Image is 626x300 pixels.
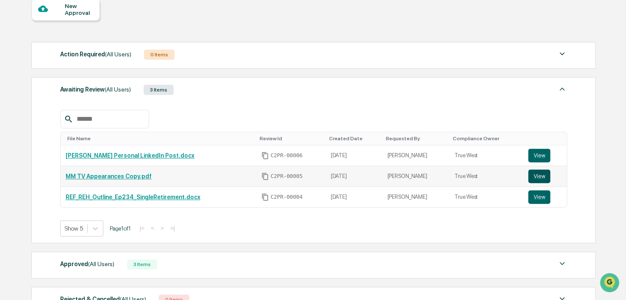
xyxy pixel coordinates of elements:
[105,51,131,58] span: (All Users)
[66,173,152,180] a: MM TV Appearances Copy.pdf
[329,136,379,142] div: Toggle SortBy
[8,124,15,131] div: 🔎
[326,166,382,187] td: [DATE]
[326,187,382,207] td: [DATE]
[382,166,449,187] td: [PERSON_NAME]
[449,166,523,187] td: True West
[528,169,550,183] button: View
[528,149,550,162] button: View
[137,225,147,232] button: |<
[144,85,174,95] div: 3 Items
[382,187,449,207] td: [PERSON_NAME]
[528,190,562,204] a: View
[144,67,154,78] button: Start new chat
[261,152,269,159] span: Copy Id
[557,49,567,59] img: caret
[8,18,154,31] p: How can we help?
[449,187,523,207] td: True West
[60,49,131,60] div: Action Required
[60,258,114,269] div: Approved
[70,107,105,115] span: Attestations
[60,84,131,95] div: Awaiting Review
[453,136,520,142] div: Toggle SortBy
[105,86,131,93] span: (All Users)
[8,65,24,80] img: 1746055101610-c473b297-6a78-478c-a979-82029cc54cd1
[382,145,449,166] td: [PERSON_NAME]
[449,145,523,166] td: True West
[61,108,68,114] div: 🗄️
[271,194,303,200] span: C2PR-00004
[5,119,57,135] a: 🔎Data Lookup
[528,169,562,183] a: View
[530,136,563,142] div: Toggle SortBy
[17,107,55,115] span: Preclearance
[385,136,446,142] div: Toggle SortBy
[17,123,53,131] span: Data Lookup
[66,194,200,200] a: REF_REH_Outline_Ep234_SingleRetirement.docx
[271,152,303,159] span: C2PR-00006
[528,149,562,162] a: View
[148,225,157,232] button: <
[528,190,550,204] button: View
[66,152,194,159] a: [PERSON_NAME] Personal LinkedIn Post.docx
[260,136,322,142] div: Toggle SortBy
[271,173,303,180] span: C2PR-00005
[326,145,382,166] td: [DATE]
[557,258,567,269] img: caret
[261,193,269,201] span: Copy Id
[8,108,15,114] div: 🖐️
[84,144,102,150] span: Pylon
[88,261,114,267] span: (All Users)
[261,172,269,180] span: Copy Id
[127,259,157,269] div: 3 Items
[168,225,177,232] button: >|
[599,272,622,295] iframe: Open customer support
[29,73,107,80] div: We're available if you need us!
[158,225,166,232] button: >
[110,225,131,232] span: Page 1 of 1
[67,136,253,142] div: Toggle SortBy
[5,103,58,119] a: 🖐️Preclearance
[58,103,108,119] a: 🗄️Attestations
[65,3,93,16] div: New Approval
[557,84,567,94] img: caret
[29,65,139,73] div: Start new chat
[60,143,102,150] a: Powered byPylon
[144,50,175,60] div: 0 Items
